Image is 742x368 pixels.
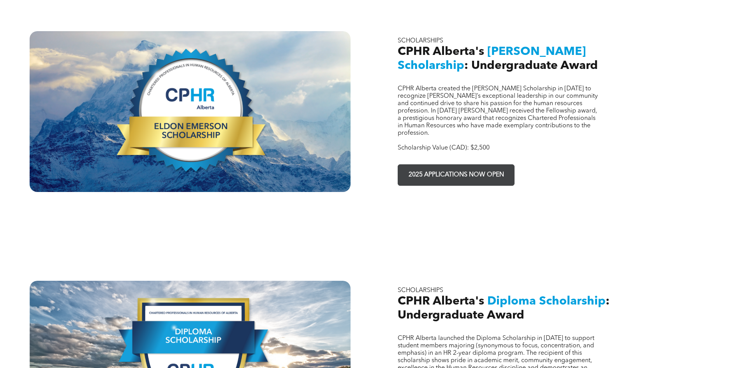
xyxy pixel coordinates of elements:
[398,86,598,136] span: CPHR Alberta created the [PERSON_NAME] Scholarship in [DATE] to recognize [PERSON_NAME]’s excepti...
[398,38,443,44] span: SCHOLARSHIPS
[398,296,484,307] span: CPHR Alberta's
[487,296,606,307] span: Diploma Scholarship
[398,46,484,58] span: CPHR Alberta's
[398,145,490,151] span: Scholarship Value (CAD): $2,500
[398,164,515,186] a: 2025 APPLICATIONS NOW OPEN
[406,167,507,183] span: 2025 APPLICATIONS NOW OPEN
[398,287,443,294] span: SCHOLARSHIPS
[398,46,586,72] span: [PERSON_NAME] Scholarship
[464,60,598,72] span: : Undergraduate Award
